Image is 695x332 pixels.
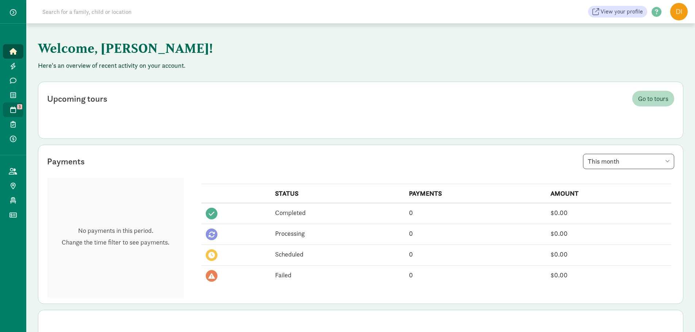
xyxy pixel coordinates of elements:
[551,208,667,218] div: $0.00
[38,4,243,19] input: Search for a family, child or location
[551,249,667,259] div: $0.00
[275,208,400,218] div: Completed
[546,184,671,203] th: AMOUNT
[38,35,399,61] h1: Welcome, [PERSON_NAME]!
[47,92,107,105] div: Upcoming tours
[62,238,169,247] p: Change the time filter to see payments.
[409,229,541,238] div: 0
[62,226,169,235] p: No payments in this period.
[271,184,405,203] th: STATUS
[17,104,22,109] span: 3
[275,249,400,259] div: Scheduled
[275,270,400,280] div: Failed
[601,7,643,16] span: View your profile
[409,249,541,259] div: 0
[632,91,674,106] a: Go to tours
[551,229,667,238] div: $0.00
[409,270,541,280] div: 0
[405,184,546,203] th: PAYMENTS
[659,297,695,332] iframe: Chat Widget
[409,208,541,218] div: 0
[551,270,667,280] div: $0.00
[47,155,85,168] div: Payments
[3,102,23,117] a: 3
[38,61,683,70] p: Here's an overview of recent activity on your account.
[588,6,647,17] a: View your profile
[275,229,400,238] div: Processing
[638,94,668,103] span: Go to tours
